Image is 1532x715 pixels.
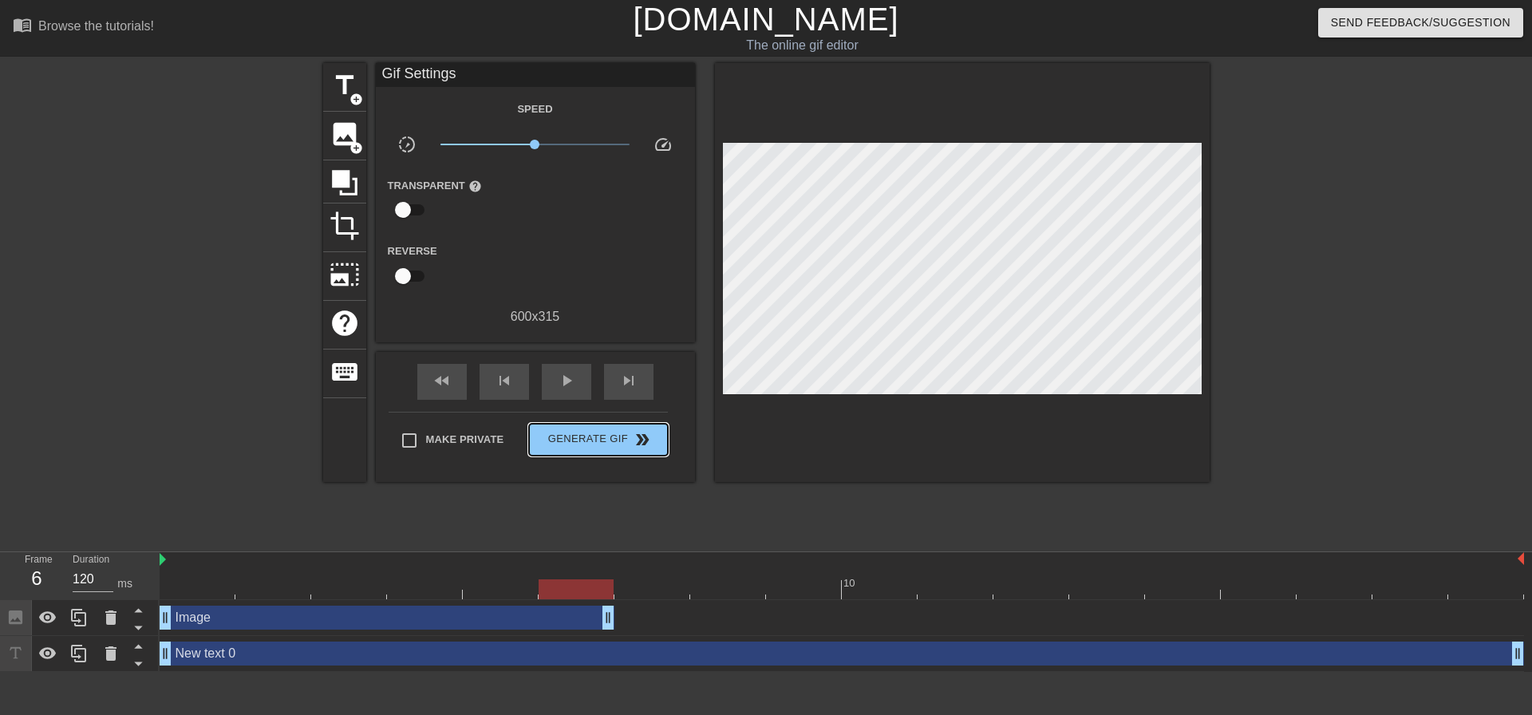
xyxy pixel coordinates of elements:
span: photo_size_select_large [330,259,360,290]
a: Browse the tutorials! [13,15,154,40]
span: menu_book [13,15,32,34]
a: [DOMAIN_NAME] [633,2,898,37]
span: play_arrow [557,371,576,390]
div: 600 x 315 [376,307,695,326]
span: drag_handle [1510,646,1526,662]
span: double_arrow [633,430,652,449]
label: Speed [517,101,552,117]
span: Make Private [426,432,504,448]
label: Reverse [388,243,437,259]
span: keyboard [330,357,360,387]
span: drag_handle [157,610,173,626]
span: crop [330,211,360,241]
span: drag_handle [600,610,616,626]
div: 10 [843,575,858,591]
label: Transparent [388,178,482,194]
div: Frame [13,552,61,598]
span: title [330,70,360,101]
button: Generate Gif [529,424,667,456]
span: Generate Gif [535,430,661,449]
div: Browse the tutorials! [38,19,154,33]
label: Duration [73,555,109,565]
span: skip_next [619,371,638,390]
span: skip_previous [495,371,514,390]
div: 6 [25,564,49,593]
span: fast_rewind [432,371,452,390]
img: bound-end.png [1518,552,1524,565]
div: The online gif editor [519,36,1086,55]
div: Gif Settings [376,63,695,87]
div: ms [117,575,132,592]
span: help [330,308,360,338]
button: Send Feedback/Suggestion [1318,8,1523,38]
span: speed [653,135,673,154]
span: image [330,119,360,149]
span: slow_motion_video [397,135,417,154]
span: add_circle [349,141,363,155]
span: add_circle [349,93,363,106]
span: help [468,180,482,193]
span: drag_handle [157,646,173,662]
span: Send Feedback/Suggestion [1331,13,1510,33]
